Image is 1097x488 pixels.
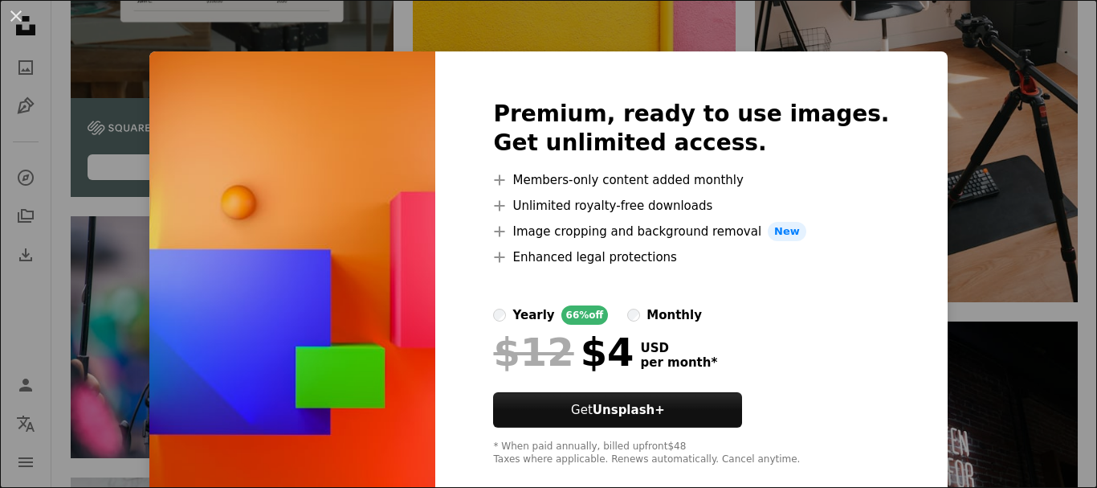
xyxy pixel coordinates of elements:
[512,306,554,325] div: yearly
[640,341,717,355] span: USD
[493,331,573,373] span: $12
[593,403,665,417] strong: Unsplash+
[561,306,609,325] div: 66% off
[493,100,889,158] h2: Premium, ready to use images. Get unlimited access.
[493,248,889,267] li: Enhanced legal protections
[493,196,889,215] li: Unlimited royalty-free downloads
[768,222,806,241] span: New
[493,170,889,190] li: Members-only content added monthly
[493,309,506,322] input: yearly66%off
[493,222,889,241] li: Image cropping and background removal
[640,355,717,370] span: per month *
[493,331,634,373] div: $4
[493,441,889,466] div: * When paid annually, billed upfront $48 Taxes where applicable. Renews automatically. Cancel any...
[493,392,742,428] button: GetUnsplash+
[646,306,702,325] div: monthly
[627,309,640,322] input: monthly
